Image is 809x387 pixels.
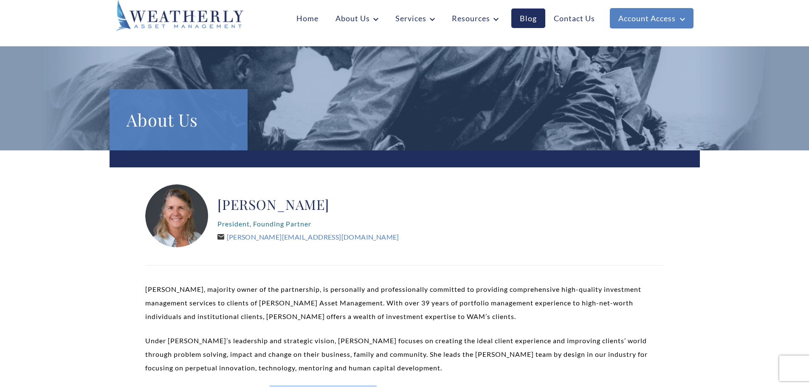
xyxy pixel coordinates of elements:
[217,217,399,231] p: President, Founding Partner
[145,334,664,375] p: Under [PERSON_NAME]’s leadership and strategic vision, [PERSON_NAME] focuses on creating the idea...
[443,8,507,28] a: Resources
[127,106,231,133] h1: About Us
[387,8,443,28] a: Services
[145,282,664,323] p: [PERSON_NAME], majority owner of the partnership, is personally and professionally committed to p...
[327,8,387,28] a: About Us
[217,196,399,213] h2: [PERSON_NAME]
[545,8,603,28] a: Contact Us
[217,233,399,241] a: [PERSON_NAME][EMAIL_ADDRESS][DOMAIN_NAME]
[288,8,327,28] a: Home
[511,8,545,28] a: Blog
[610,8,693,28] a: Account Access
